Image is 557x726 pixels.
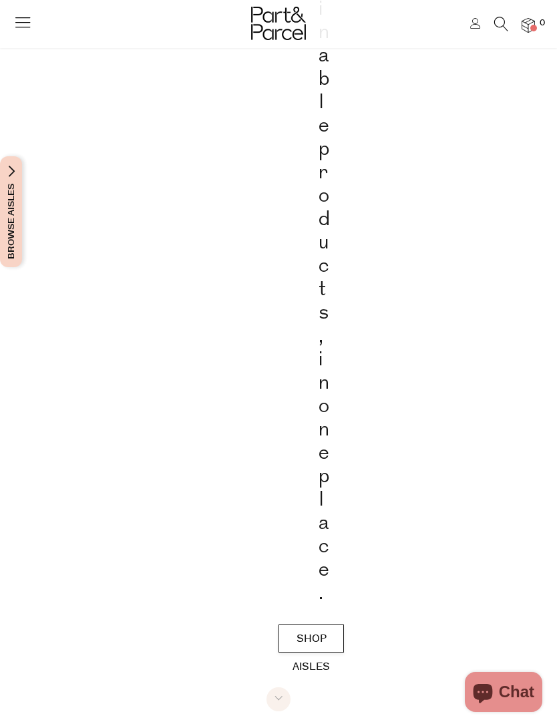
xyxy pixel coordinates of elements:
[461,672,546,715] inbox-online-store-chat: Shopify online store chat
[536,17,548,29] span: 0
[251,7,306,40] img: Part&Parcel
[522,18,535,32] a: 0
[4,156,19,267] span: Browse Aisles
[278,624,344,653] a: SHOP AISLES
